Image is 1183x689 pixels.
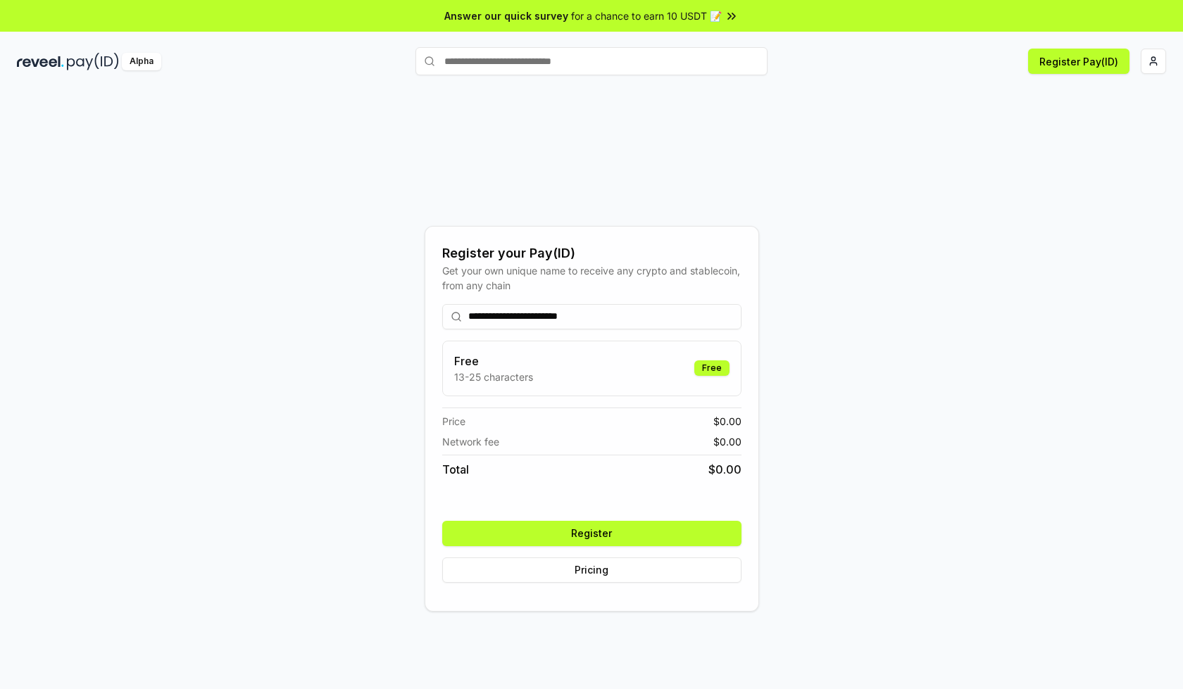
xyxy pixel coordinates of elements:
img: reveel_dark [17,53,64,70]
span: $ 0.00 [713,414,741,429]
button: Register Pay(ID) [1028,49,1129,74]
div: Alpha [122,53,161,70]
span: for a chance to earn 10 USDT 📝 [571,8,722,23]
span: Network fee [442,434,499,449]
img: pay_id [67,53,119,70]
button: Register [442,521,741,546]
div: Register your Pay(ID) [442,244,741,263]
span: Answer our quick survey [444,8,568,23]
button: Pricing [442,557,741,583]
span: Price [442,414,465,429]
span: $ 0.00 [708,461,741,478]
div: Free [694,360,730,376]
p: 13-25 characters [454,369,533,384]
span: $ 0.00 [713,434,741,449]
div: Get your own unique name to receive any crypto and stablecoin, from any chain [442,263,741,293]
h3: Free [454,353,533,369]
span: Total [442,461,469,478]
